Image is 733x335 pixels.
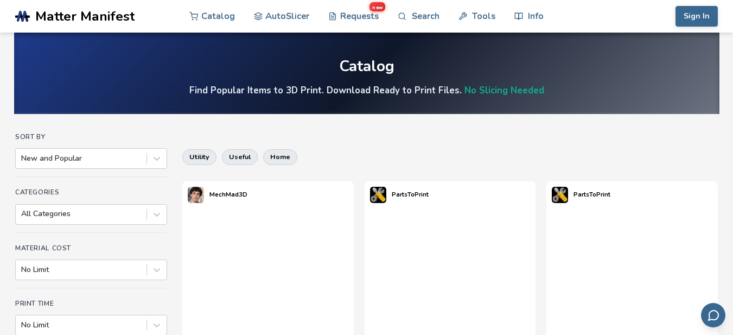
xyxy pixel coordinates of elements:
[182,149,216,165] button: utility
[701,303,725,327] button: Send feedback via email
[369,2,385,11] span: new
[21,210,23,218] input: All Categories
[675,6,718,27] button: Sign In
[188,187,204,203] img: MechMad3D's profile
[15,133,167,141] h4: Sort By
[21,154,23,163] input: New and Popular
[15,244,167,252] h4: Material Cost
[263,149,297,165] button: home
[339,58,394,75] div: Catalog
[209,189,247,200] p: MechMad3D
[552,187,568,203] img: PartsToPrint's profile
[370,187,386,203] img: PartsToPrint's profile
[222,149,258,165] button: useful
[15,188,167,196] h4: Categories
[182,181,253,208] a: MechMad3D's profileMechMad3D
[573,189,610,200] p: PartsToPrint
[189,84,544,97] h4: Find Popular Items to 3D Print. Download Ready to Print Files.
[392,189,429,200] p: PartsToPrint
[365,181,434,208] a: PartsToPrint's profilePartsToPrint
[464,84,544,97] a: No Slicing Needed
[35,9,135,24] span: Matter Manifest
[546,181,616,208] a: PartsToPrint's profilePartsToPrint
[15,300,167,307] h4: Print Time
[21,321,23,330] input: No Limit
[21,266,23,274] input: No Limit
